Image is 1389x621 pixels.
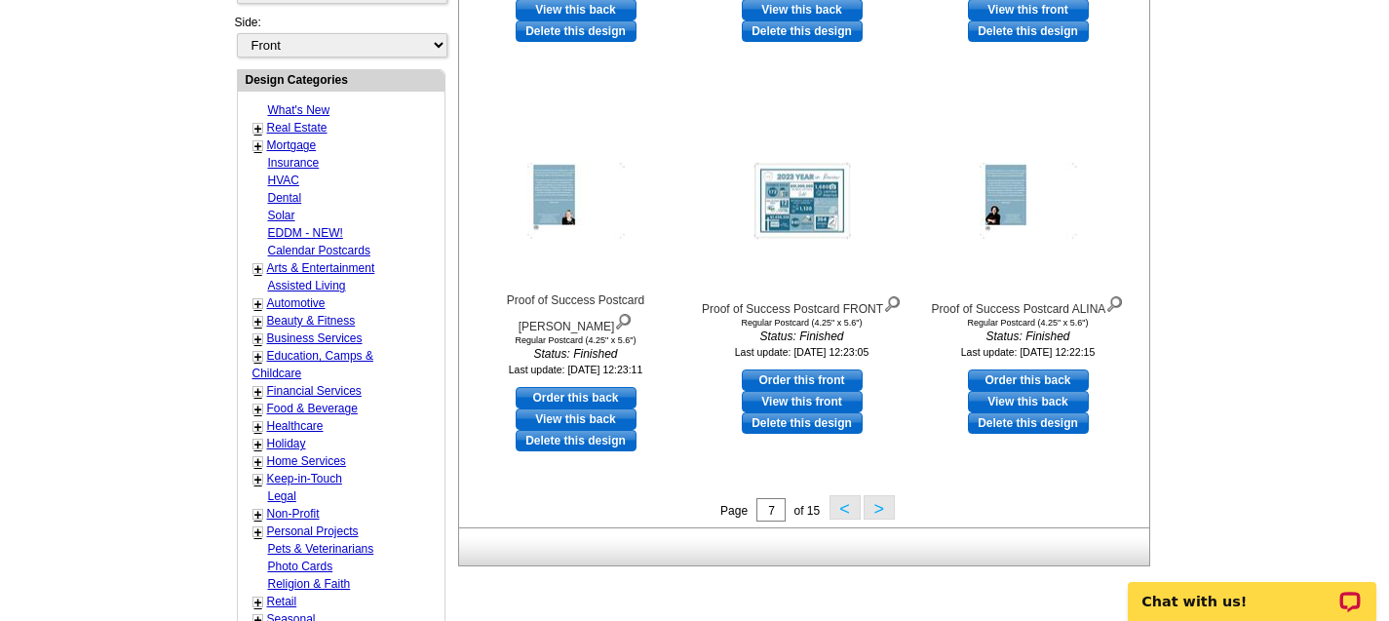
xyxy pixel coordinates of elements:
div: Side: [235,14,445,59]
button: > [864,495,895,520]
a: Keep-in-Touch [267,472,342,485]
a: Business Services [267,331,363,345]
div: Regular Postcard (4.25" x 5.6") [695,318,909,328]
a: + [254,437,262,452]
div: Proof of Success Postcard [PERSON_NAME] [469,291,683,335]
a: Personal Projects [267,524,359,538]
iframe: LiveChat chat widget [1115,560,1389,621]
small: Last update: [DATE] 12:22:15 [961,346,1096,358]
a: Religion & Faith [268,577,351,591]
a: + [254,524,262,540]
div: Design Categories [238,70,444,89]
a: + [254,331,262,347]
a: HVAC [268,174,299,187]
a: Beauty & Fitness [267,314,356,328]
a: + [254,454,262,470]
img: Proof of Success Postcard JENNY [527,163,625,239]
i: Status: Finished [469,345,683,363]
a: + [254,121,262,136]
a: Calendar Postcards [268,244,370,257]
i: Status: Finished [921,328,1136,345]
a: + [254,349,262,365]
a: Solar [268,209,295,222]
a: Food & Beverage [267,402,358,415]
a: + [254,419,262,435]
a: + [254,138,262,154]
a: Delete this design [742,20,863,42]
small: Last update: [DATE] 12:23:11 [509,364,643,375]
a: What's New [268,103,330,117]
a: Delete this design [968,412,1089,434]
i: Status: Finished [695,328,909,345]
span: Page [720,504,748,518]
a: + [254,402,262,417]
img: view design details [883,291,902,313]
a: Assisted Living [268,279,346,292]
a: Dental [268,191,302,205]
a: + [254,472,262,487]
button: < [830,495,861,520]
a: Non-Profit [267,507,320,521]
a: Photo Cards [268,560,333,573]
a: View this back [516,408,637,430]
a: Retail [267,595,297,608]
img: view design details [1105,291,1124,313]
a: use this design [742,369,863,391]
a: Financial Services [267,384,362,398]
div: Proof of Success Postcard FRONT [695,291,909,318]
a: EDDM - NEW! [268,226,343,240]
a: Delete this design [516,430,637,451]
a: Delete this design [742,412,863,434]
a: + [254,384,262,400]
a: + [254,507,262,523]
a: + [254,296,262,312]
a: Home Services [267,454,346,468]
small: Last update: [DATE] 12:23:05 [735,346,869,358]
img: Proof of Success Postcard FRONT [753,162,851,239]
a: + [254,314,262,330]
a: Delete this design [516,20,637,42]
div: Regular Postcard (4.25" x 5.6") [469,335,683,345]
a: + [254,261,262,277]
a: Insurance [268,156,320,170]
a: View this back [968,391,1089,412]
a: Delete this design [968,20,1089,42]
a: Arts & Entertainment [267,261,375,275]
a: Education, Camps & Childcare [252,349,373,380]
a: Legal [268,489,296,503]
div: Regular Postcard (4.25" x 5.6") [921,318,1136,328]
a: Real Estate [267,121,328,135]
a: Healthcare [267,419,324,433]
a: Pets & Veterinarians [268,542,374,556]
a: + [254,595,262,610]
div: Proof of Success Postcard ALINA [921,291,1136,318]
img: view design details [614,309,633,330]
a: use this design [516,387,637,408]
img: Proof of Success Postcard ALINA [980,163,1077,239]
a: View this front [742,391,863,412]
a: Holiday [267,437,306,450]
span: of 15 [793,504,820,518]
a: use this design [968,369,1089,391]
a: Mortgage [267,138,317,152]
a: Automotive [267,296,326,310]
